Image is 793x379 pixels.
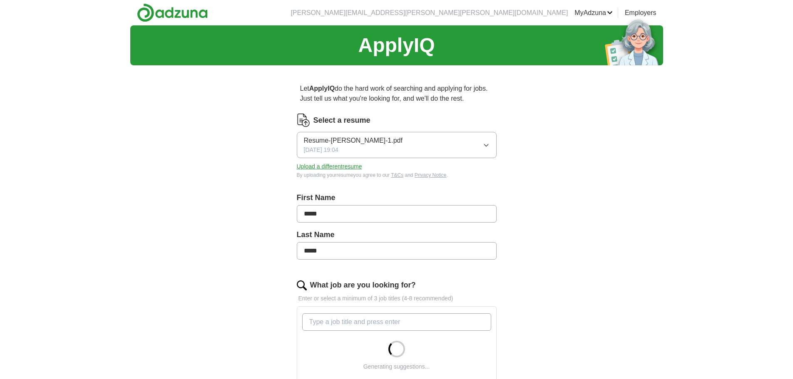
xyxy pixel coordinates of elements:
[313,115,370,126] label: Select a resume
[291,8,568,18] li: [PERSON_NAME][EMAIL_ADDRESS][PERSON_NAME][PERSON_NAME][DOMAIN_NAME]
[297,192,497,203] label: First Name
[309,85,335,92] strong: ApplyIQ
[574,8,613,18] a: MyAdzuna
[304,146,338,154] span: [DATE] 19:04
[363,362,430,371] div: Generating suggestions...
[304,136,403,146] span: Resume-[PERSON_NAME]-1.pdf
[297,171,497,179] div: By uploading your resume you agree to our and .
[297,280,307,290] img: search.png
[297,114,310,127] img: CV Icon
[358,30,435,60] h1: ApplyIQ
[297,294,497,303] p: Enter or select a minimum of 3 job titles (4-8 recommended)
[297,229,497,240] label: Last Name
[297,80,497,107] p: Let do the hard work of searching and applying for jobs. Just tell us what you're looking for, an...
[415,172,447,178] a: Privacy Notice
[137,3,208,22] img: Adzuna logo
[297,162,362,171] button: Upload a differentresume
[625,8,656,18] a: Employers
[391,172,403,178] a: T&Cs
[310,280,416,291] label: What job are you looking for?
[302,313,491,331] input: Type a job title and press enter
[297,132,497,158] button: Resume-[PERSON_NAME]-1.pdf[DATE] 19:04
